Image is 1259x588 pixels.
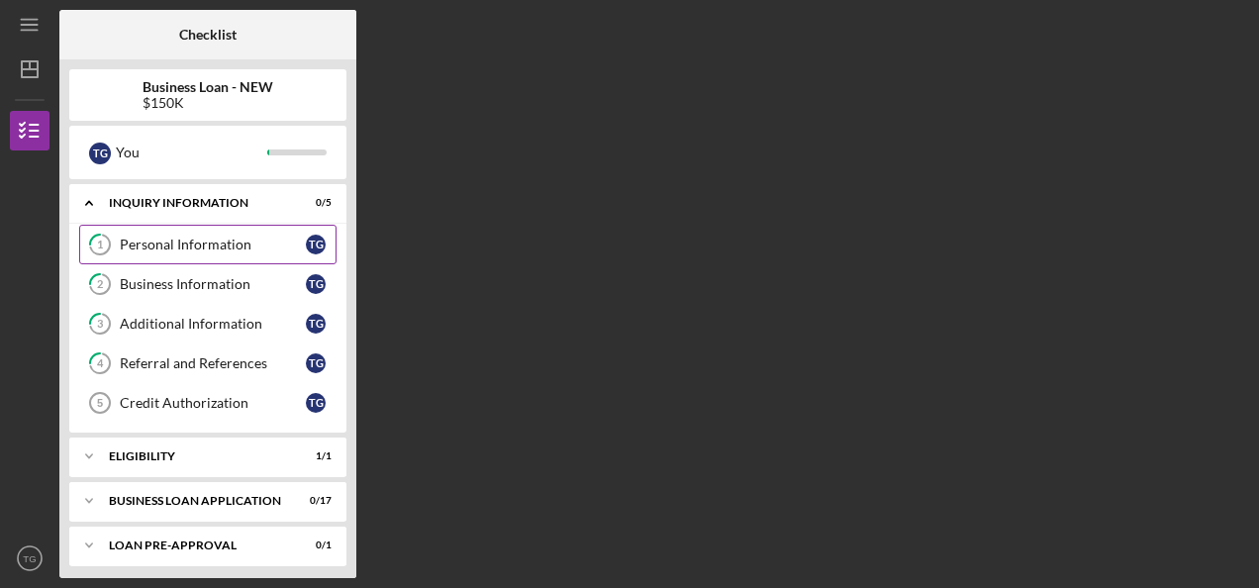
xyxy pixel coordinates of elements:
[79,343,337,383] a: 4Referral and ReferencesTG
[23,553,36,564] text: TG
[97,397,103,409] tspan: 5
[109,450,282,462] div: ELIGIBILITY
[97,239,103,251] tspan: 1
[143,95,273,111] div: $150K
[109,495,282,507] div: BUSINESS LOAN APPLICATION
[120,237,306,252] div: Personal Information
[97,278,103,291] tspan: 2
[306,314,326,334] div: T G
[109,539,282,551] div: LOAN PRE-APPROVAL
[109,197,282,209] div: INQUIRY INFORMATION
[97,357,104,370] tspan: 4
[179,27,237,43] b: Checklist
[120,276,306,292] div: Business Information
[116,136,267,169] div: You
[143,79,273,95] b: Business Loan - NEW
[120,316,306,332] div: Additional Information
[306,393,326,413] div: T G
[97,318,103,331] tspan: 3
[306,235,326,254] div: T G
[296,495,332,507] div: 0 / 17
[79,383,337,423] a: 5Credit AuthorizationTG
[306,353,326,373] div: T G
[79,225,337,264] a: 1Personal InformationTG
[79,304,337,343] a: 3Additional InformationTG
[89,143,111,164] div: T G
[120,395,306,411] div: Credit Authorization
[306,274,326,294] div: T G
[120,355,306,371] div: Referral and References
[79,264,337,304] a: 2Business InformationTG
[296,539,332,551] div: 0 / 1
[296,197,332,209] div: 0 / 5
[296,450,332,462] div: 1 / 1
[10,539,49,578] button: TG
